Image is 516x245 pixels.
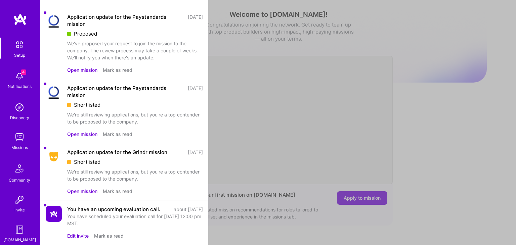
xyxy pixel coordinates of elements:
img: guide book [13,223,26,236]
div: Application update for the Grindr mission [67,149,167,156]
div: We're still reviewing applications, but you're a top contender to be proposed to the company. [67,168,203,182]
div: Shortlisted [67,158,203,165]
div: Proposed [67,30,203,37]
div: Invite [14,206,25,213]
img: Community [11,160,28,177]
img: logo [13,13,27,26]
img: discovery [13,101,26,114]
div: Community [9,177,30,184]
img: Company Logo [46,151,62,163]
div: We've proposed your request to join the mission to the company. The review process may take a cou... [67,40,203,61]
div: Missions [11,144,28,151]
img: Invite [13,193,26,206]
div: Discovery [10,114,29,121]
div: about [DATE] [174,206,203,213]
div: Setup [14,52,25,59]
button: Edit invite [67,232,89,239]
div: [DOMAIN_NAME] [3,236,36,243]
div: Application update for the Paystandards mission [67,13,184,28]
div: We're still reviewing applications, but you're a top contender to be proposed to the company. [67,111,203,125]
div: [DATE] [188,85,203,99]
img: Company Logo [46,85,62,101]
img: Company Logo [46,206,62,222]
div: Application update for the Paystandards mission [67,85,184,99]
div: Shortlisted [67,101,203,108]
div: [DATE] [188,13,203,28]
img: setup [12,38,27,52]
button: Mark as read [94,232,124,239]
div: You have scheduled your evaluation call for [DATE] 12:00 pm MST. [67,213,203,227]
button: Mark as read [103,66,132,73]
img: Company Logo [46,13,62,30]
div: [DATE] [188,149,203,156]
button: Open mission [67,131,97,138]
button: Open mission [67,188,97,195]
button: Open mission [67,66,97,73]
button: Mark as read [103,131,132,138]
div: You have an upcoming evaluation call. [67,206,160,213]
img: teamwork [13,131,26,144]
button: Mark as read [103,188,132,195]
